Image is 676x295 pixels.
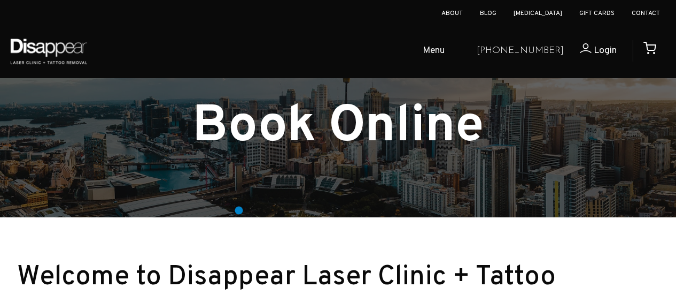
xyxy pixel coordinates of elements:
[579,9,615,18] a: Gift Cards
[441,9,463,18] a: About
[423,43,445,59] span: Menu
[594,44,617,57] span: Login
[477,43,564,59] a: [PHONE_NUMBER]
[97,34,468,69] ul: Open Mobile Menu
[8,32,89,70] img: Disappear - Laser Clinic and Tattoo Removal Services in Sydney, Australia
[385,34,468,69] a: Menu
[480,9,496,18] a: Blog
[564,43,617,59] a: Login
[514,9,562,18] a: [MEDICAL_DATA]
[632,9,660,18] a: Contact
[9,103,667,153] h1: Book Online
